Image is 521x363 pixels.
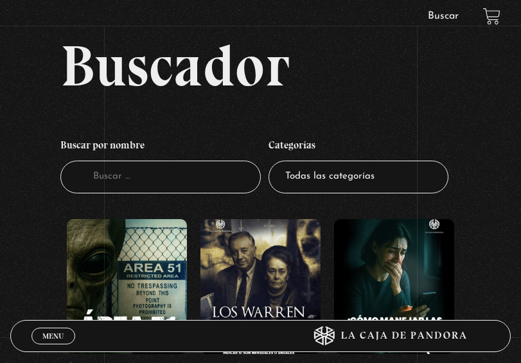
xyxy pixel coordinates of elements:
[60,133,260,161] h4: Buscar por nombre
[269,133,448,161] h4: Categorías
[428,11,459,21] a: Buscar
[60,37,511,94] h2: Buscador
[38,343,68,352] span: Cerrar
[42,332,64,340] span: Menu
[483,8,500,25] a: View your shopping cart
